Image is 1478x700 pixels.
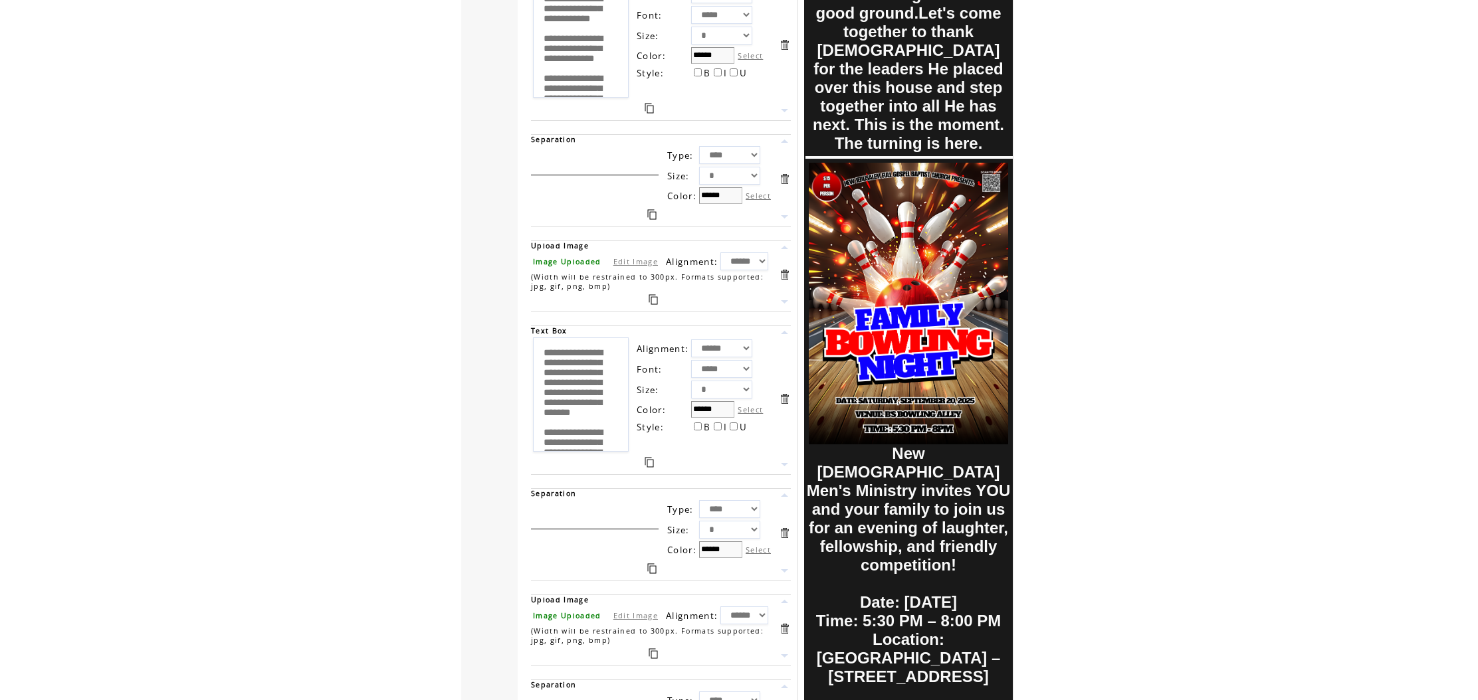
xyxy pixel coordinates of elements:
[645,103,654,114] a: Duplicate this item
[531,626,764,645] span: (Width will be restrained to 300px. Formats supported: jpg, gif, png, bmp)
[667,544,696,556] span: Color:
[531,241,589,250] span: Upload Image
[704,421,710,433] span: B
[647,563,657,574] a: Duplicate this item
[533,257,601,266] span: Image Uploaded
[778,241,791,254] a: Move this item up
[649,648,658,659] a: Duplicate this item
[724,67,727,79] span: I
[533,611,601,620] span: Image Uploaded
[738,50,763,60] label: Select
[738,404,763,414] label: Select
[740,67,747,79] span: U
[778,326,791,339] a: Move this item up
[637,30,659,42] span: Size:
[637,421,664,433] span: Style:
[778,296,791,308] a: Move this item down
[531,680,576,689] span: Separation
[637,384,659,396] span: Size:
[667,170,690,182] span: Size:
[778,595,791,608] a: Move this item up
[724,421,727,433] span: I
[778,622,791,635] a: Delete this item
[778,268,791,281] a: Delete this item
[666,256,718,268] span: Alignment:
[778,104,791,117] a: Move this item down
[778,393,791,405] a: Delete this item
[778,680,791,693] a: Move this item up
[746,545,771,555] label: Select
[531,326,568,335] span: Text Box
[667,503,694,515] span: Type:
[613,610,658,620] a: Edit Image
[531,489,576,498] span: Separation
[531,595,589,604] span: Upload Image
[809,163,1008,444] img: images
[637,50,666,62] span: Color:
[667,190,696,202] span: Color:
[637,9,663,21] span: Font:
[637,363,663,375] span: Font:
[637,404,666,416] span: Color:
[613,256,658,266] a: Edit Image
[531,135,576,144] span: Separation
[746,191,771,201] label: Select
[666,610,718,622] span: Alignment:
[531,272,764,291] span: (Width will be restrained to 300px. Formats supported: jpg, gif, png, bmp)
[778,39,791,51] a: Delete this item
[667,524,690,536] span: Size:
[667,149,694,161] span: Type:
[637,343,688,355] span: Alignment:
[778,135,791,147] a: Move this item up
[778,211,791,223] a: Move this item down
[704,67,710,79] span: B
[778,489,791,501] a: Move this item up
[778,458,791,471] a: Move this item down
[647,209,657,220] a: Duplicate this item
[778,173,791,185] a: Delete this item
[637,67,664,79] span: Style:
[740,421,747,433] span: U
[645,457,654,468] a: Duplicate this item
[778,527,791,539] a: Delete this item
[778,565,791,577] a: Move this item down
[778,650,791,662] a: Move this item down
[649,294,658,305] a: Duplicate this item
